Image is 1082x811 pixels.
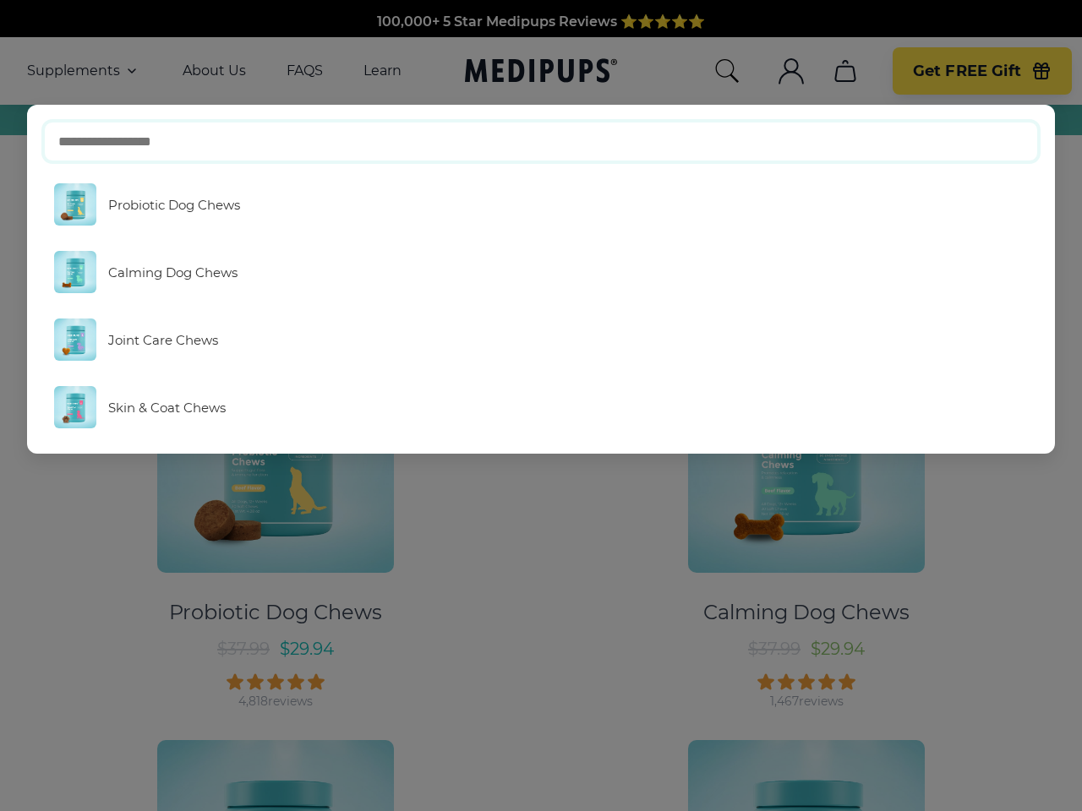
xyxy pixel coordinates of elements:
img: Calming Dog Chews [54,251,96,293]
img: Probiotic Dog Chews [54,183,96,226]
span: Calming Dog Chews [108,264,238,280]
span: Probiotic Dog Chews [108,197,240,213]
a: Joint Care Chews [44,310,1038,369]
span: Joint Care Chews [108,332,218,348]
a: Skin & Coat Chews [44,378,1038,437]
a: Probiotic Dog Chews [44,175,1038,234]
img: Joint Care Chews [54,318,96,361]
a: Calming Dog Chews [44,242,1038,302]
img: Skin & Coat Chews [54,386,96,428]
span: Skin & Coat Chews [108,400,226,416]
